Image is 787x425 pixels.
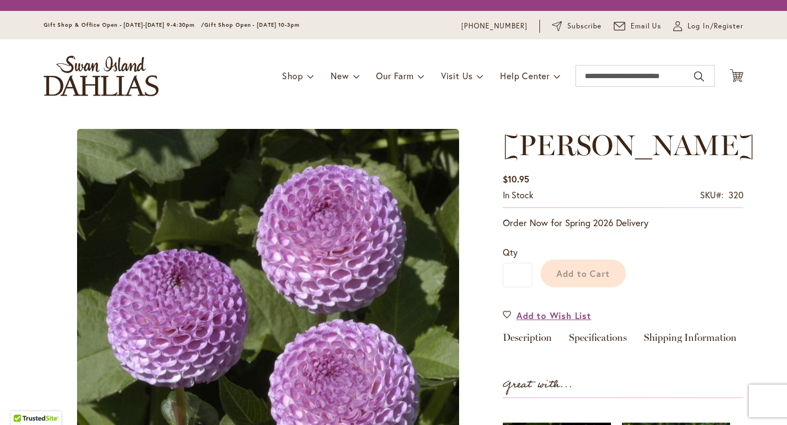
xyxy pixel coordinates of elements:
[503,173,529,185] span: $10.95
[569,333,627,349] a: Specifications
[282,70,303,81] span: Shop
[204,21,299,28] span: Gift Shop Open - [DATE] 10-3pm
[673,21,743,32] a: Log In/Register
[694,68,704,85] button: Search
[688,21,743,32] span: Log In/Register
[44,21,204,28] span: Gift Shop & Office Open - [DATE]-[DATE] 9-4:30pm /
[44,56,158,96] a: store logo
[552,21,602,32] a: Subscribe
[503,333,552,349] a: Description
[503,333,743,349] div: Detailed Product Info
[503,216,743,229] p: Order Now for Spring 2026 Delivery
[503,128,755,162] span: [PERSON_NAME]
[503,376,573,394] strong: Great with...
[631,21,662,32] span: Email Us
[700,189,724,200] strong: SKU
[376,70,413,81] span: Our Farm
[500,70,550,81] span: Help Center
[644,333,737,349] a: Shipping Information
[441,70,473,81] span: Visit Us
[503,309,591,322] a: Add to Wish List
[567,21,602,32] span: Subscribe
[503,246,518,258] span: Qty
[461,21,527,32] a: [PHONE_NUMBER]
[503,189,533,202] div: Availability
[729,189,743,202] div: 320
[516,309,591,322] span: Add to Wish List
[331,70,349,81] span: New
[614,21,662,32] a: Email Us
[503,189,533,200] span: In stock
